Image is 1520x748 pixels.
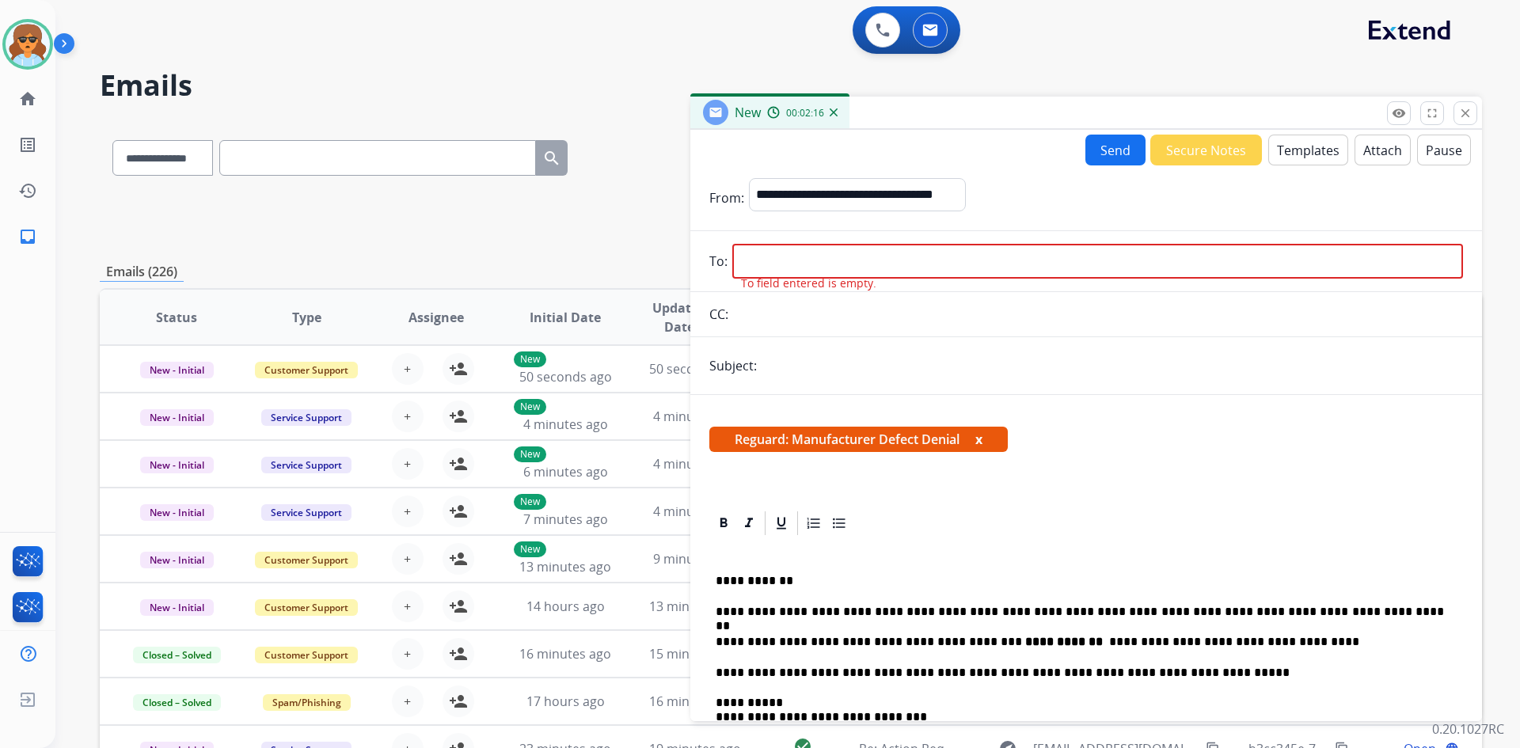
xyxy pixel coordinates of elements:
div: Underline [769,511,793,535]
span: 17 hours ago [526,693,605,710]
span: 7 minutes ago [523,511,608,528]
div: Ordered List [802,511,826,535]
span: + [404,692,411,711]
span: Closed – Solved [133,647,221,663]
p: New [514,541,546,557]
span: New - Initial [140,362,214,378]
mat-icon: person_add [449,549,468,568]
mat-icon: inbox [18,227,37,246]
button: + [392,448,424,480]
button: x [975,430,982,449]
span: New - Initial [140,552,214,568]
span: + [404,644,411,663]
button: + [392,638,424,670]
span: Customer Support [255,362,358,378]
span: New - Initial [140,409,214,426]
p: New [514,446,546,462]
span: Customer Support [255,647,358,663]
button: Send [1085,135,1146,165]
mat-icon: person_add [449,502,468,521]
span: New [735,104,761,121]
p: New [514,399,546,415]
span: To field entered is empty. [741,275,876,291]
p: To: [709,252,728,271]
p: Subject: [709,356,757,375]
img: avatar [6,22,50,66]
button: + [392,496,424,527]
span: Updated Date [644,298,716,336]
button: + [392,590,424,622]
span: 00:02:16 [786,107,824,120]
span: New - Initial [140,457,214,473]
mat-icon: list_alt [18,135,37,154]
div: Bold [712,511,735,535]
button: Pause [1417,135,1471,165]
p: New [514,351,546,367]
span: 4 minutes ago [653,408,738,425]
button: + [392,401,424,432]
span: 13 minutes ago [649,598,741,615]
button: + [392,353,424,385]
div: Bullet List [827,511,851,535]
mat-icon: person_add [449,454,468,473]
span: Customer Support [255,552,358,568]
mat-icon: close [1458,106,1472,120]
mat-icon: person_add [449,407,468,426]
mat-icon: remove_red_eye [1392,106,1406,120]
p: Emails (226) [100,262,184,282]
span: Service Support [261,504,351,521]
mat-icon: person_add [449,692,468,711]
span: Status [156,308,197,327]
p: 0.20.1027RC [1432,720,1504,739]
span: Reguard: Manufacturer Defect Denial [709,427,1008,452]
span: + [404,597,411,616]
span: 50 seconds ago [519,368,612,385]
span: 13 minutes ago [519,558,611,575]
span: New - Initial [140,599,214,616]
span: Service Support [261,457,351,473]
span: Customer Support [255,599,358,616]
p: New [514,494,546,510]
button: Attach [1355,135,1411,165]
mat-icon: fullscreen [1425,106,1439,120]
span: Service Support [261,409,351,426]
span: + [404,454,411,473]
span: 16 minutes ago [649,693,741,710]
p: CC: [709,305,728,324]
span: + [404,407,411,426]
span: + [404,359,411,378]
mat-icon: person_add [449,644,468,663]
span: 6 minutes ago [523,463,608,480]
p: From: [709,188,744,207]
span: + [404,549,411,568]
span: 16 minutes ago [519,645,611,663]
span: Initial Date [530,308,601,327]
span: + [404,502,411,521]
span: 4 minutes ago [523,416,608,433]
span: 14 hours ago [526,598,605,615]
span: 9 minutes ago [653,550,738,568]
span: Type [292,308,321,327]
button: + [392,685,424,717]
span: 4 minutes ago [653,503,738,520]
span: New - Initial [140,504,214,521]
button: Templates [1268,135,1348,165]
span: 50 seconds ago [649,360,742,378]
mat-icon: history [18,181,37,200]
mat-icon: search [542,149,561,168]
mat-icon: person_add [449,597,468,616]
span: Spam/Phishing [263,694,351,711]
div: Italic [737,511,761,535]
button: Secure Notes [1150,135,1262,165]
span: Closed – Solved [133,694,221,711]
span: Assignee [408,308,464,327]
mat-icon: person_add [449,359,468,378]
button: + [392,543,424,575]
span: 4 minutes ago [653,455,738,473]
span: 15 minutes ago [649,645,741,663]
mat-icon: home [18,89,37,108]
h2: Emails [100,70,1482,101]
